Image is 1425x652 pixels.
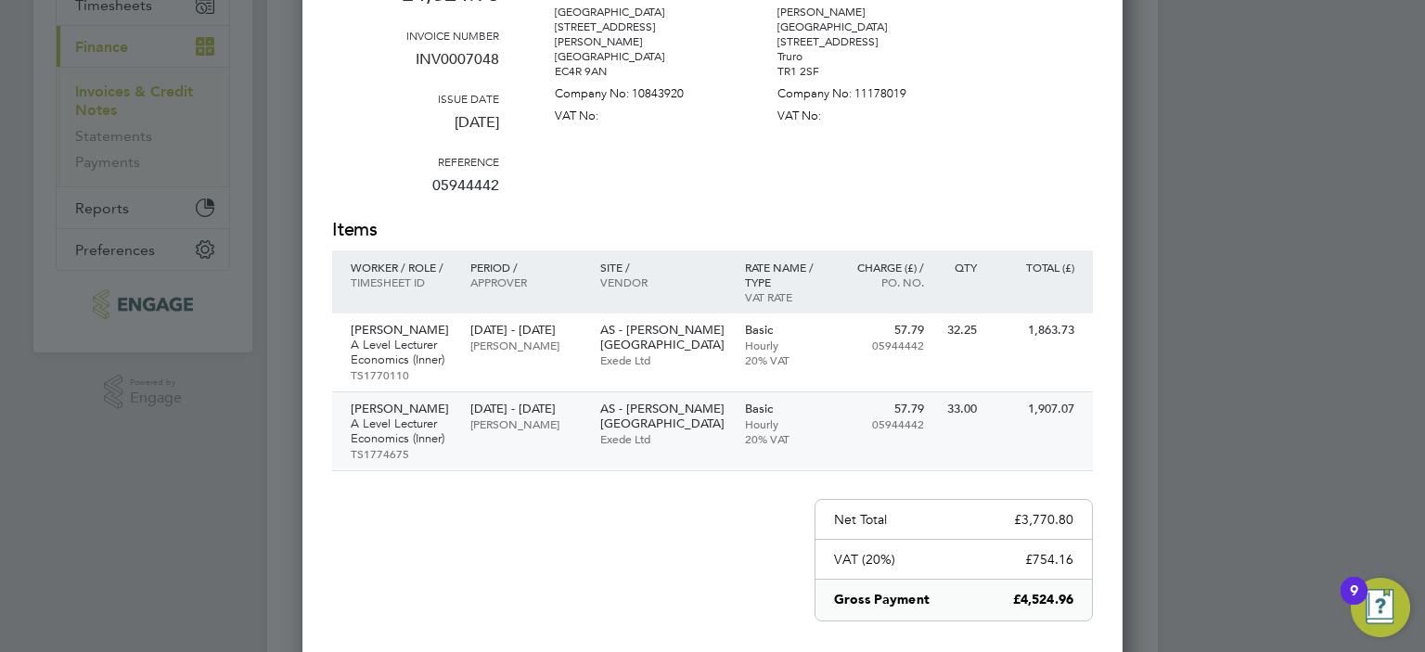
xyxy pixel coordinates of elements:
[600,402,726,431] p: AS - [PERSON_NAME][GEOGRAPHIC_DATA]
[843,338,924,352] p: 05944442
[745,289,826,304] p: VAT rate
[745,260,826,289] p: Rate name / type
[777,64,944,79] p: TR1 2SF
[351,446,452,461] p: TS1774675
[351,416,452,446] p: A Level Lecturer Economics (Inner)
[745,338,826,352] p: Hourly
[555,101,722,123] p: VAT No:
[600,260,726,275] p: Site /
[1014,511,1073,528] p: £3,770.80
[1025,551,1073,568] p: £754.16
[1013,591,1073,609] p: £4,524.96
[745,416,826,431] p: Hourly
[332,106,499,154] p: [DATE]
[470,416,581,431] p: [PERSON_NAME]
[745,352,826,367] p: 20% VAT
[351,338,452,367] p: A Level Lecturer Economics (Inner)
[470,275,581,289] p: Approver
[351,323,452,338] p: [PERSON_NAME]
[834,511,887,528] p: Net Total
[332,28,499,43] h3: Invoice number
[834,551,895,568] p: VAT (20%)
[555,19,722,49] p: [STREET_ADDRESS][PERSON_NAME]
[332,154,499,169] h3: Reference
[777,79,944,101] p: Company No: 11178019
[943,323,977,338] p: 32.25
[470,323,581,338] p: [DATE] - [DATE]
[555,5,722,19] p: [GEOGRAPHIC_DATA]
[600,323,726,352] p: AS - [PERSON_NAME][GEOGRAPHIC_DATA]
[332,169,499,217] p: 05944442
[777,5,944,49] p: [PERSON_NAME][GEOGRAPHIC_DATA] [STREET_ADDRESS]
[351,367,452,382] p: TS1770110
[1350,591,1358,615] div: 9
[470,338,581,352] p: [PERSON_NAME]
[332,43,499,91] p: INV0007048
[470,402,581,416] p: [DATE] - [DATE]
[843,260,924,275] p: Charge (£) /
[745,431,826,446] p: 20% VAT
[843,416,924,431] p: 05944442
[843,323,924,338] p: 57.79
[470,260,581,275] p: Period /
[600,431,726,446] p: Exede Ltd
[843,275,924,289] p: Po. No.
[777,49,944,64] p: Truro
[834,591,930,609] p: Gross Payment
[600,352,726,367] p: Exede Ltd
[351,260,452,275] p: Worker / Role /
[555,79,722,101] p: Company No: 10843920
[745,323,826,338] p: Basic
[332,91,499,106] h3: Issue date
[555,49,722,64] p: [GEOGRAPHIC_DATA]
[332,217,1093,243] h2: Items
[995,402,1074,416] p: 1,907.07
[777,101,944,123] p: VAT No:
[600,275,726,289] p: Vendor
[351,275,452,289] p: Timesheet ID
[995,260,1074,275] p: Total (£)
[943,260,977,275] p: QTY
[843,402,924,416] p: 57.79
[555,64,722,79] p: EC4R 9AN
[943,402,977,416] p: 33.00
[351,402,452,416] p: [PERSON_NAME]
[995,323,1074,338] p: 1,863.73
[745,402,826,416] p: Basic
[1351,578,1410,637] button: Open Resource Center, 9 new notifications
